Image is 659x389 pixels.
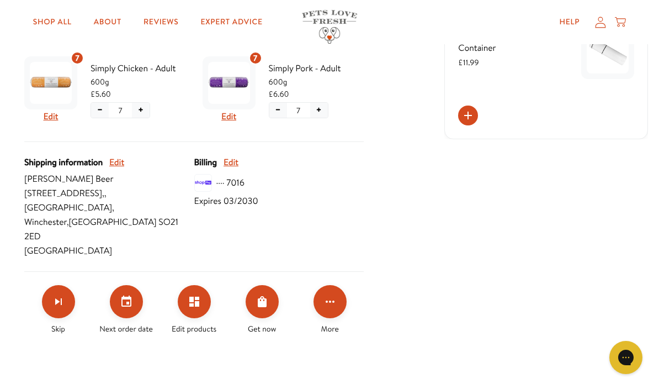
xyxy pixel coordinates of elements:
span: Simply Chicken - Adult [91,61,186,76]
span: 7 [118,104,122,117]
img: Fresh Dog Food Fridge Container [587,31,629,73]
span: £5.60 [91,88,111,100]
button: Skip subscription [42,285,75,318]
span: [GEOGRAPHIC_DATA] [24,244,194,258]
span: 600g [91,76,186,88]
span: Expires 03/2030 [194,194,258,208]
span: 7 [75,52,79,64]
a: About [85,11,130,33]
a: Shop All [24,11,81,33]
img: svg%3E [194,174,212,192]
button: Order Now [246,285,279,318]
a: Help [551,11,589,33]
span: 7 [253,52,257,64]
button: Edit [221,109,236,124]
div: 7 units of item: Simply Chicken - Adult [71,51,84,65]
span: Billing [194,155,217,170]
button: Set your next order date [110,285,143,318]
span: 7 [296,104,300,117]
img: Simply Chicken - Adult [30,62,72,104]
img: Simply Pork - Adult [208,62,250,104]
span: More [321,323,339,335]
div: Make changes for subscription [24,285,364,335]
div: Subscription product: Simply Chicken - Adult [24,52,186,128]
button: Click for more options [313,285,347,318]
span: ···· 7016 [216,176,245,190]
span: Get now [248,323,276,335]
span: Next order date [99,323,153,335]
span: 600g [269,76,364,88]
a: Reviews [135,11,187,33]
iframe: Gorgias live chat messenger [604,337,648,378]
button: Edit products [178,285,211,318]
span: Skip [51,323,65,335]
button: Increase quantity [310,103,328,118]
span: £6.60 [269,88,289,100]
span: [PERSON_NAME] Beer [24,172,194,186]
div: Subscription product: Simply Pork - Adult [203,52,364,128]
button: Increase quantity [132,103,150,118]
span: [STREET_ADDRESS], , [GEOGRAPHIC_DATA], [24,186,194,215]
button: Decrease quantity [91,103,109,118]
div: 7 units of item: Simply Pork - Adult [249,51,262,65]
span: £11.99 [458,57,479,68]
span: Simply Pork - Adult [269,61,364,76]
img: Pets Love Fresh [302,10,357,44]
button: Edit [44,109,59,124]
span: Winchester , [GEOGRAPHIC_DATA] SO21 2ED [24,215,194,244]
button: Edit [109,155,124,170]
button: Edit [224,155,238,170]
button: Decrease quantity [269,103,287,118]
span: Edit products [172,323,216,335]
a: Expert Advice [192,11,271,33]
span: Shipping information [24,155,103,170]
